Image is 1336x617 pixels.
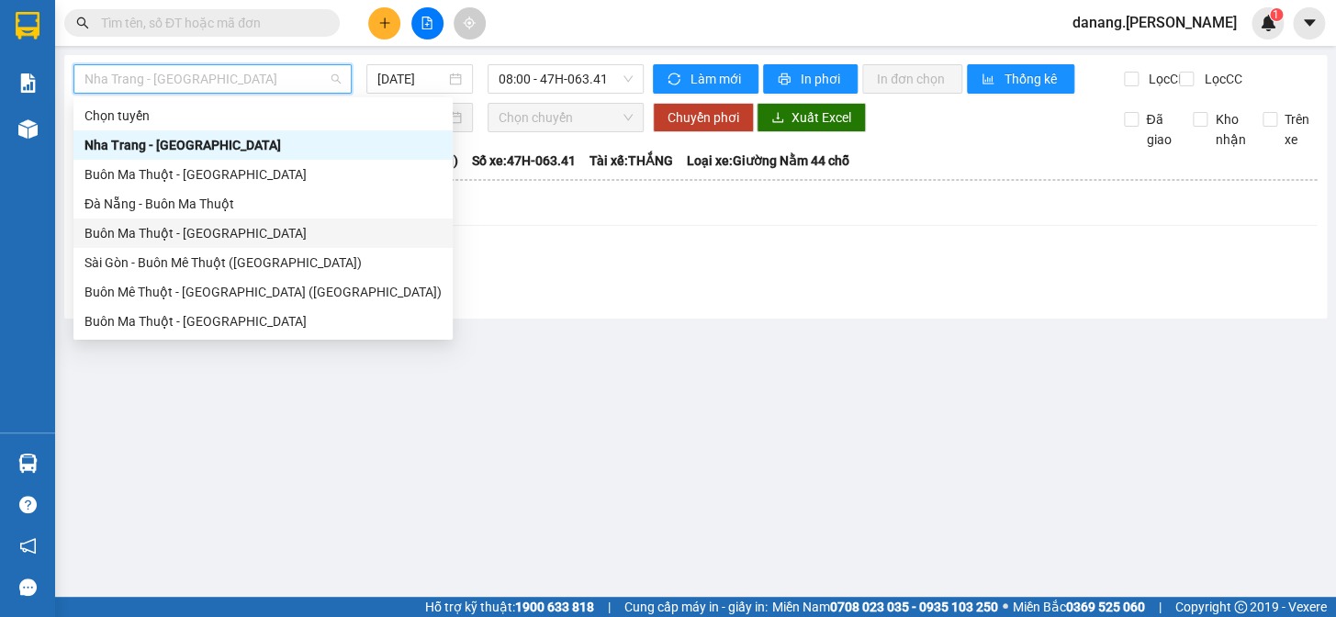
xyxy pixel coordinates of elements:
button: plus [368,7,400,39]
div: Chọn tuyến [84,106,442,126]
span: sync [668,73,683,87]
button: caret-down [1293,7,1325,39]
span: Lọc CC [1196,69,1244,89]
span: Làm mới [690,69,744,89]
span: Miền Nam [772,597,998,617]
span: notification [19,537,37,555]
div: Sài Gòn - Buôn Mê Thuột ([GEOGRAPHIC_DATA]) [84,252,442,273]
span: ⚪️ [1003,603,1008,611]
span: plus [378,17,391,29]
button: bar-chartThống kê [967,64,1074,94]
img: solution-icon [18,73,38,93]
div: Đà Nẵng - Buôn Ma Thuột [73,189,453,219]
div: Nha Trang - Buôn Ma Thuột [73,130,453,160]
button: printerIn phơi [763,64,858,94]
div: Buôn Ma Thuột - [GEOGRAPHIC_DATA] [84,223,442,243]
button: In đơn chọn [862,64,962,94]
span: copyright [1234,600,1247,613]
strong: 0708 023 035 - 0935 103 250 [830,600,998,614]
div: Buôn Mê Thuột - [GEOGRAPHIC_DATA] ([GEOGRAPHIC_DATA]) [84,282,442,302]
span: Cung cấp máy in - giấy in: [624,597,768,617]
img: icon-new-feature [1260,15,1276,31]
strong: 0369 525 060 [1066,600,1145,614]
span: Miền Bắc [1013,597,1145,617]
div: Buôn Ma Thuột - Sài Gòn [73,307,453,336]
input: 11/08/2025 [377,69,446,89]
img: warehouse-icon [18,119,38,139]
strong: 1900 633 818 [515,600,594,614]
div: Buôn Mê Thuột - Sài Gòn (Hàng Hóa) [73,277,453,307]
span: question-circle [19,496,37,513]
img: logo-vxr [16,12,39,39]
button: file-add [411,7,443,39]
span: Đã giao [1139,109,1179,150]
span: | [608,597,611,617]
span: Nha Trang - Buôn Ma Thuột [84,65,341,93]
input: Tìm tên, số ĐT hoặc mã đơn [101,13,318,33]
span: Lọc CR [1141,69,1189,89]
span: Trên xe [1277,109,1318,150]
span: 1 [1273,8,1279,21]
span: file-add [421,17,433,29]
span: Số xe: 47H-063.41 [472,151,576,171]
div: Buôn Ma Thuột - Đà Nẵng [73,219,453,248]
div: Buôn Ma Thuột - [GEOGRAPHIC_DATA] [84,164,442,185]
div: Buôn Ma Thuột - [GEOGRAPHIC_DATA] [84,311,442,331]
span: | [1159,597,1162,617]
img: warehouse-icon [18,454,38,473]
span: 08:00 - 47H-063.41 [499,65,633,93]
div: Nha Trang - [GEOGRAPHIC_DATA] [84,135,442,155]
span: Kho nhận [1207,109,1252,150]
div: Buôn Ma Thuột - Nha Trang [73,160,453,189]
button: syncLàm mới [653,64,758,94]
button: Chuyển phơi [653,103,754,132]
button: downloadXuất Excel [757,103,866,132]
span: Tài xế: THẮNG [589,151,673,171]
span: In phơi [801,69,843,89]
span: aim [463,17,476,29]
span: message [19,578,37,596]
div: Chọn tuyến [73,101,453,130]
div: Đà Nẵng - Buôn Ma Thuột [84,194,442,214]
span: printer [778,73,793,87]
sup: 1 [1270,8,1283,21]
span: danang.[PERSON_NAME] [1058,11,1252,34]
div: Sài Gòn - Buôn Mê Thuột (Hàng Hóa) [73,248,453,277]
span: Chọn chuyến [499,104,633,131]
button: aim [454,7,486,39]
span: Thống kê [1005,69,1060,89]
span: bar-chart [982,73,997,87]
span: search [76,17,89,29]
span: Hỗ trợ kỹ thuật: [425,597,594,617]
span: caret-down [1301,15,1318,31]
span: Loại xe: Giường Nằm 44 chỗ [687,151,849,171]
